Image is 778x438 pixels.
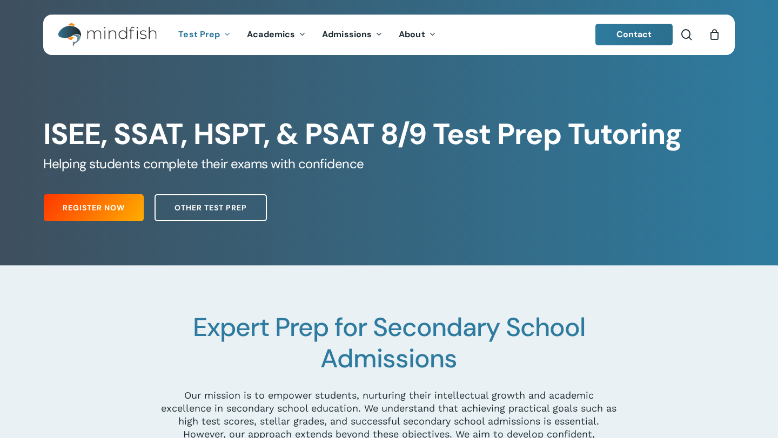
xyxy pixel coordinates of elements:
h1: ISEE, SSAT, HSPT, & PSAT 8/9 Test Prep Tutoring [43,117,735,152]
span: Test Prep [178,29,220,40]
span: Expert Prep for Secondary School Admissions [193,310,585,375]
a: Cart [708,29,720,40]
h5: Helping students complete their exams with confidence [43,155,735,173]
a: Academics [239,30,314,39]
span: Register Now [63,202,125,213]
a: Register Now [44,194,144,221]
a: Contact [595,24,673,45]
nav: Main Menu [170,15,444,55]
span: Other Test Prep [175,202,247,213]
header: Main Menu [43,15,735,55]
span: Admissions [322,29,372,40]
span: Contact [616,29,652,40]
a: About [391,30,444,39]
a: Admissions [314,30,391,39]
span: Academics [247,29,295,40]
a: Test Prep [170,30,239,39]
span: About [399,29,425,40]
a: Other Test Prep [155,194,267,221]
